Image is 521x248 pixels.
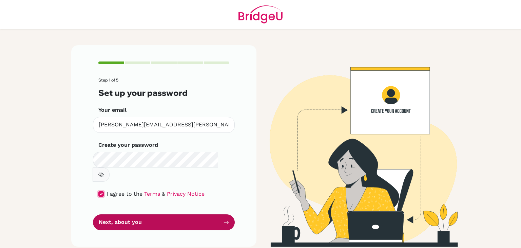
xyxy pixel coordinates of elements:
span: & [162,191,165,197]
label: Your email [98,106,127,114]
h3: Set up your password [98,88,229,98]
a: Privacy Notice [167,191,205,197]
a: Terms [144,191,160,197]
label: Create your password [98,141,158,149]
button: Next, about you [93,214,235,230]
input: Insert your email* [93,117,235,133]
span: Step 1 of 5 [98,77,118,83]
span: I agree to the [107,191,142,197]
